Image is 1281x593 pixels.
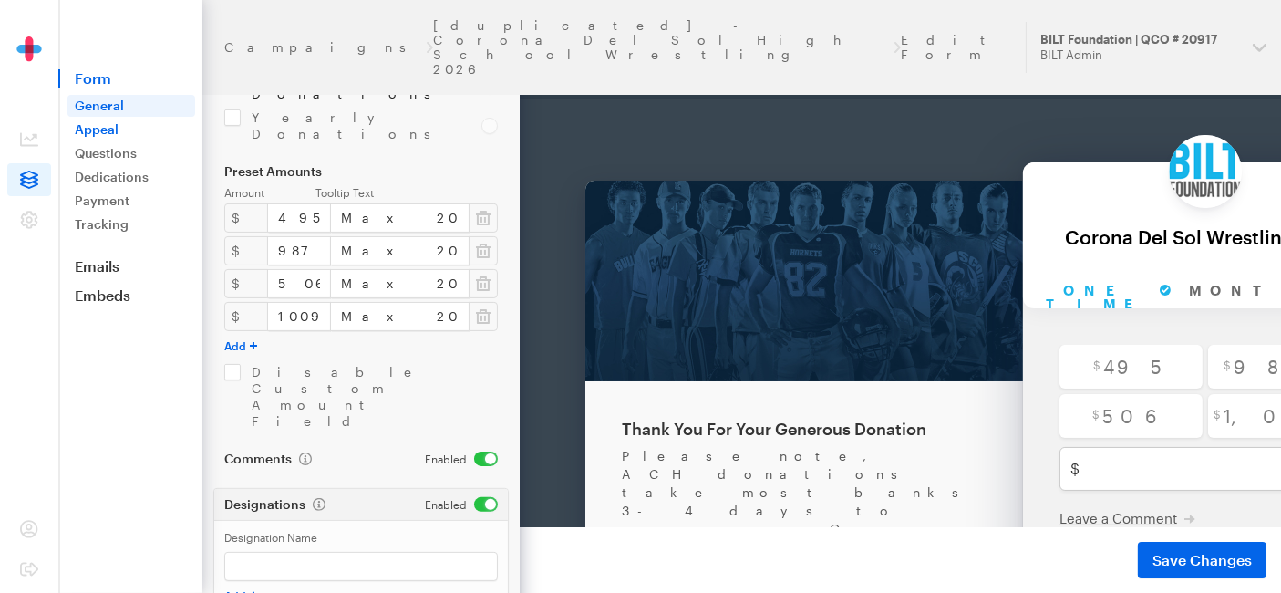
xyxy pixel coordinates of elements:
img: Multi-Sport.jpg [66,82,503,283]
label: Tooltip Text [315,186,498,200]
label: Amount [224,186,315,200]
a: [duplicated] - Corona Del Sol High School Wrestling 2026 [433,18,893,77]
div: BILT Foundation | QCO # 20917 [1040,32,1238,47]
div: $ [224,269,268,298]
div: $ [224,302,268,331]
a: Appeal [67,119,195,140]
span: Save Changes [1152,549,1252,571]
div: Corona Del Sol Wrestling 2026 [522,128,850,149]
div: $ [224,203,268,233]
span: Leave a Comment [540,411,657,428]
a: Emails [58,257,202,276]
span: Form [58,69,202,88]
a: Campaigns [224,40,426,55]
div: Please note, ACH donations take most banks 3-4 days to process. Once completed, your receipt will... [102,349,467,494]
a: Payment [67,190,195,212]
button: Leave a Comment [540,411,676,429]
a: Embeds [58,286,202,305]
button: Add [224,338,257,353]
div: Designations [224,497,403,512]
button: Save Changes [1138,542,1266,578]
div: Thank You For Your Generous Donation [102,319,467,341]
div: BILT Admin [1040,47,1238,63]
a: General [67,95,195,117]
label: Designation Name [224,531,498,545]
a: Questions [67,142,195,164]
a: Tracking [67,213,195,235]
a: Dedications [67,166,195,188]
button: BILT Foundation | QCO # 20917 BILT Admin [1026,22,1281,73]
div: $ [224,236,268,265]
label: Preset Amounts [224,164,498,179]
label: Comments [224,452,312,466]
